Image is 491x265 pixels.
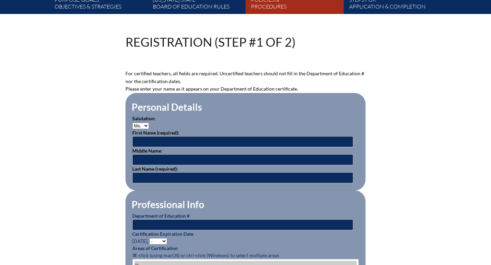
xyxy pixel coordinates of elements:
[132,245,178,251] label: Areas of Certification
[132,115,155,121] label: Salutation:
[131,101,203,113] legend: Personal Details
[132,213,190,219] label: Department of Education #
[132,148,162,154] label: Middle Name:
[125,85,366,93] p: Please enter your name as it appears on your Department of Education certificate.
[132,130,179,136] label: First Name (required):
[125,70,366,85] p: For certified teachers, all fields are required. Uncertified teachers should not fill in the Depa...
[125,36,296,48] h1: Registration (Step #1 of 2)
[132,231,193,237] label: Certification Expiration Date
[131,199,205,210] legend: Professional Info
[132,166,178,172] label: Last Name (required):
[132,238,148,244] span: [DATE],
[132,123,149,129] select: persons_salutation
